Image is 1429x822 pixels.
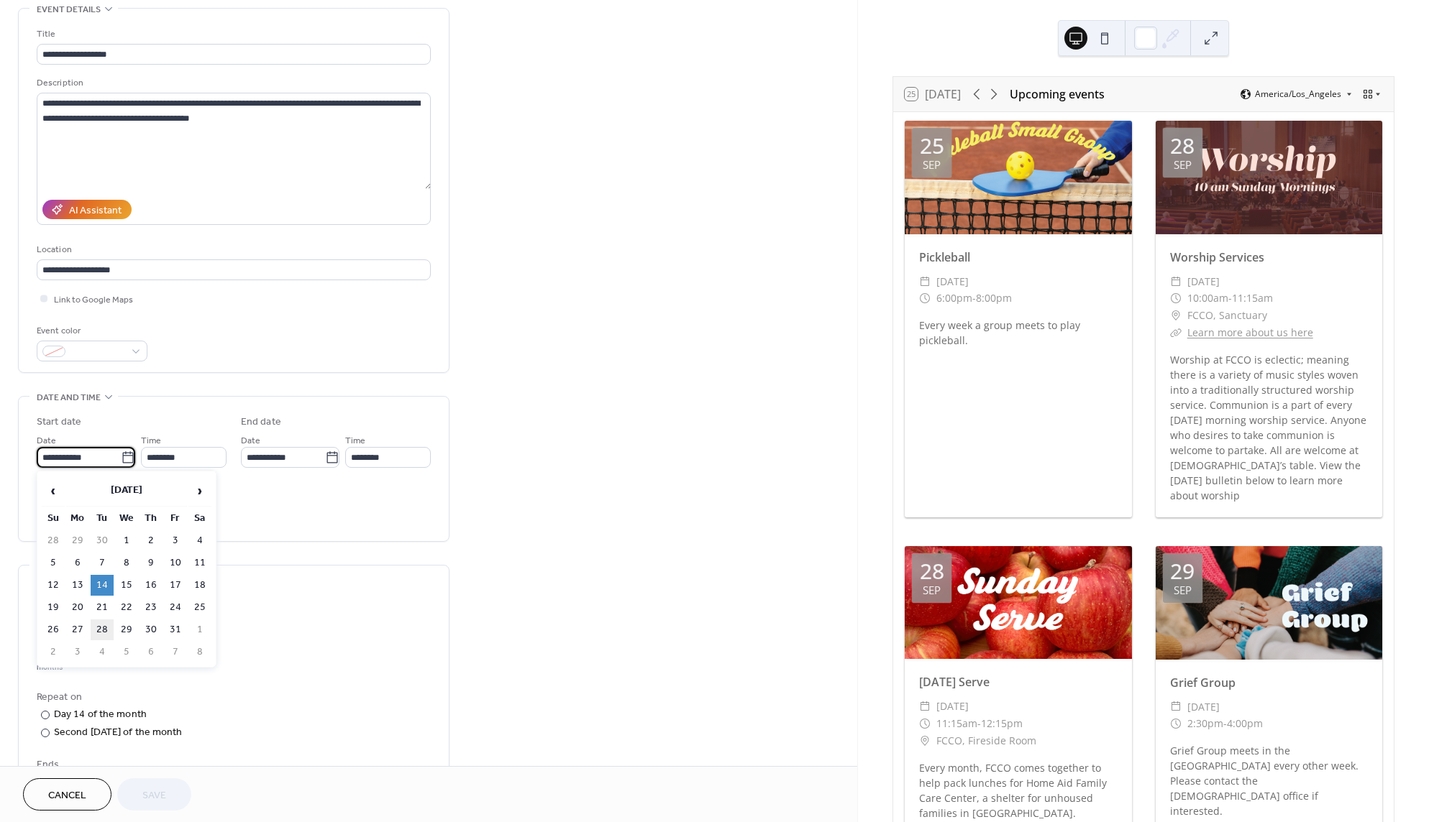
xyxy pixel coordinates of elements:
[919,732,931,749] div: ​
[905,673,1131,691] div: [DATE] Serve
[115,575,138,596] td: 15
[188,530,211,551] td: 4
[54,707,147,722] div: Day 14 of the month
[345,433,365,448] span: Time
[1010,86,1105,103] div: Upcoming events
[48,788,86,803] span: Cancel
[91,530,114,551] td: 30
[23,778,111,811] button: Cancel
[1187,290,1228,307] span: 10:00am
[1255,90,1341,98] span: America/Los_Angeles
[164,530,187,551] td: 3
[37,757,428,772] div: Ends
[936,290,972,307] span: 6:00pm
[42,200,132,219] button: AI Assistant
[37,390,101,405] span: Date and time
[1156,352,1382,503] div: Worship at FCCO is eclectic; meaning there is a variety of music styles woven into a traditionall...
[164,553,187,573] td: 10
[115,619,138,640] td: 29
[37,2,101,17] span: Event details
[1170,324,1182,341] div: ​
[115,642,138,662] td: 5
[140,642,163,662] td: 6
[1170,560,1195,582] div: 29
[164,642,187,662] td: 7
[1174,160,1192,170] div: Sep
[1187,325,1313,339] a: Learn more about us here
[188,642,211,662] td: 8
[54,292,133,308] span: Link to Google Maps
[37,242,428,257] div: Location
[164,619,187,640] td: 31
[42,597,65,618] td: 19
[972,290,976,307] span: -
[1170,249,1264,265] a: Worship Services
[977,715,981,732] span: -
[37,433,56,448] span: Date
[1187,698,1220,716] span: [DATE]
[936,273,969,290] span: [DATE]
[919,290,931,307] div: ​
[920,560,944,582] div: 28
[1170,135,1195,157] div: 28
[923,160,941,170] div: Sep
[188,575,211,596] td: 18
[140,597,163,618] td: 23
[1227,715,1263,732] span: 4:00pm
[919,698,931,715] div: ​
[42,553,65,573] td: 5
[42,575,65,596] td: 12
[140,575,163,596] td: 16
[115,508,138,529] th: We
[42,642,65,662] td: 2
[1228,290,1232,307] span: -
[1170,273,1182,290] div: ​
[976,290,1012,307] span: 8:00pm
[91,508,114,529] th: Tu
[37,323,145,338] div: Event color
[1232,290,1273,307] span: 11:15am
[91,597,114,618] td: 21
[1170,698,1182,716] div: ​
[42,619,65,640] td: 26
[241,415,281,430] div: End date
[42,476,64,505] span: ‹
[1170,290,1182,307] div: ​
[140,508,163,529] th: Th
[115,597,138,618] td: 22
[91,553,114,573] td: 7
[923,585,941,596] div: Sep
[42,508,65,529] th: Su
[37,75,428,91] div: Description
[189,476,211,505] span: ›
[66,619,89,640] td: 27
[66,597,89,618] td: 20
[241,433,260,448] span: Date
[140,619,163,640] td: 30
[1170,715,1182,732] div: ​
[164,597,187,618] td: 24
[91,575,114,596] td: 14
[69,203,122,218] div: AI Assistant
[37,27,428,42] div: Title
[919,273,931,290] div: ​
[66,508,89,529] th: Mo
[66,530,89,551] td: 29
[905,249,1131,266] div: Pickleball
[1187,715,1223,732] span: 2:30pm
[936,732,1036,749] span: FCCO, Fireside Room
[37,690,428,705] div: Repeat on
[1156,674,1382,691] div: Grief Group
[905,760,1131,821] div: Every month, FCCO comes together to help pack lunches for Home Aid Family Care Center, a shelter ...
[164,508,187,529] th: Fr
[66,575,89,596] td: 13
[1174,585,1192,596] div: Sep
[66,476,187,507] th: [DATE]
[42,530,65,551] td: 28
[37,662,137,673] div: months
[919,715,931,732] div: ​
[1170,307,1182,324] div: ​
[936,698,969,715] span: [DATE]
[920,135,944,157] div: 25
